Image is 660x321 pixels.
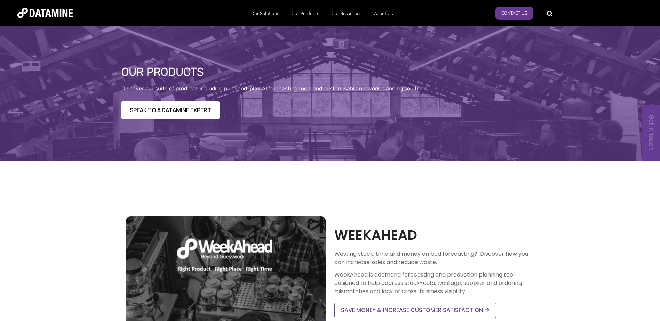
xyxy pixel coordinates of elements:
[325,5,368,23] a: Our Resources
[121,85,429,92] span: Discover our suite of products including plug-and-play AI forecasting tools and customisable netw...
[121,66,539,79] h1: Our products
[334,250,528,266] span: Wasting stock, time and money on bad forecasting? Discover how you can increase sales and reduce ...
[285,5,325,23] a: Our Products
[334,303,496,318] a: SAVE MONEY & INCREASE CUSTOMER SATISFACTION
[334,271,378,279] span: WeekAhead is a
[121,101,220,119] a: SPEAK TO A DATAMINE EXPERT
[17,8,73,18] img: Datamine
[368,5,399,23] a: About Us
[245,5,285,23] a: Our Solutions
[334,226,535,244] h2: WEEKAHEAD
[334,271,522,295] span: demand forecasting and production planning tool designed to help address stock-outs, wastage, sup...
[495,7,533,20] a: Contact us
